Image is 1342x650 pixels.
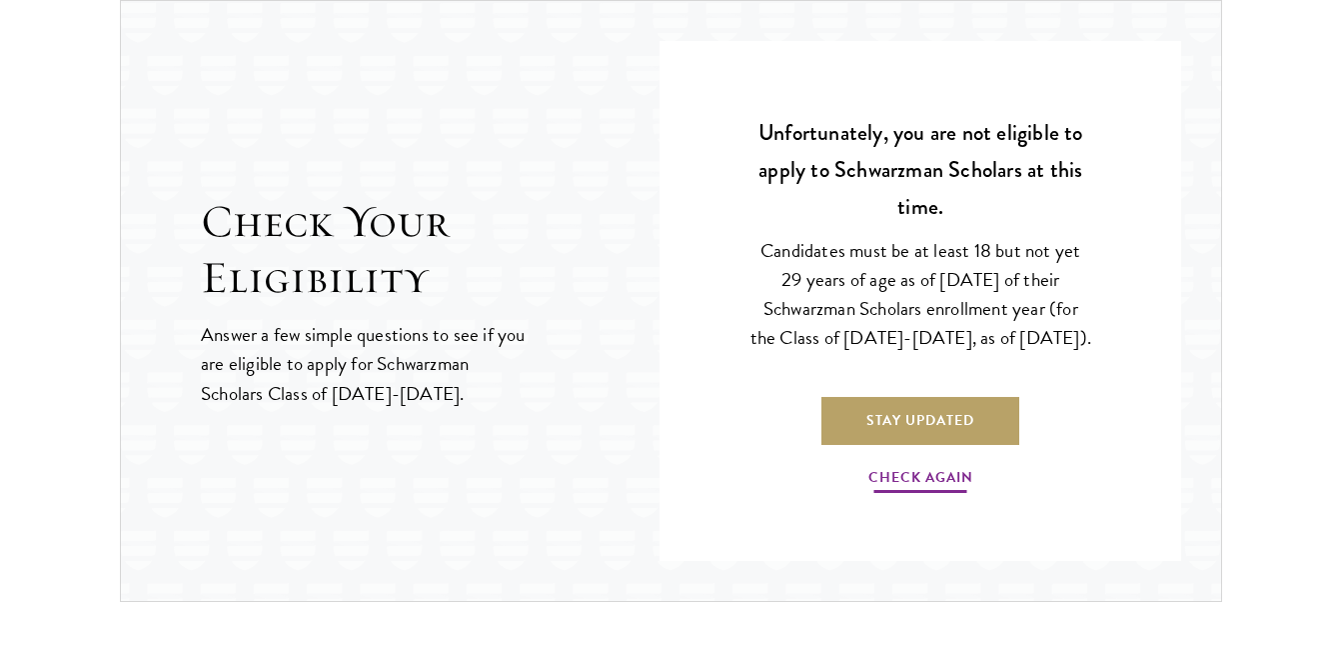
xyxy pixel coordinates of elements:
h2: Check Your Eligibility [201,194,660,306]
strong: Unfortunately, you are not eligible to apply to Schwarzman Scholars at this time. [758,116,1083,223]
p: Candidates must be at least 18 but not yet 29 years of age as of [DATE] of their Schwarzman Schol... [749,236,1091,352]
a: Check Again [868,465,973,496]
a: Stay Updated [821,397,1019,445]
p: Answer a few simple questions to see if you are eligible to apply for Schwarzman Scholars Class o... [201,320,528,407]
